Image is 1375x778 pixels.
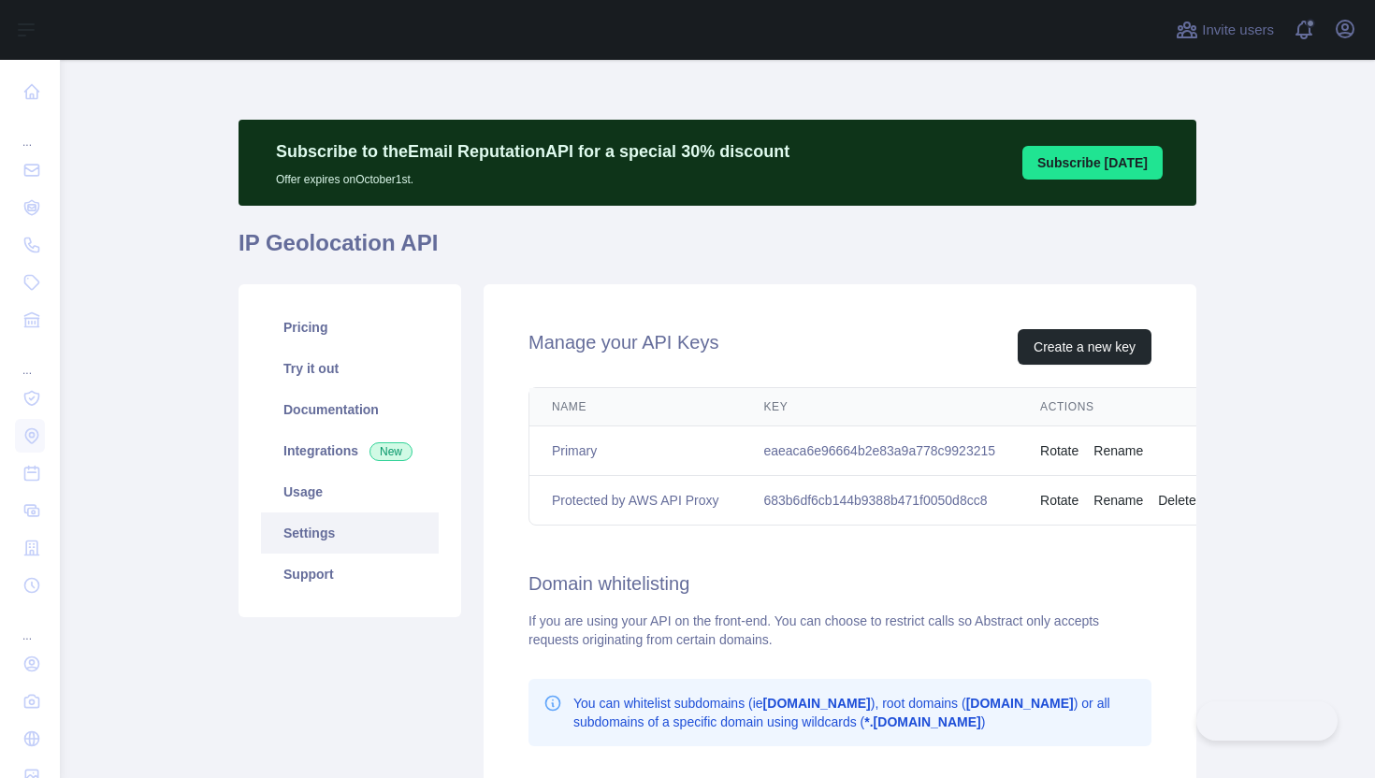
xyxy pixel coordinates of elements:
[369,442,412,461] span: New
[1093,441,1143,460] button: Rename
[528,329,718,365] h2: Manage your API Keys
[261,348,439,389] a: Try it out
[741,426,1018,476] td: eaeaca6e96664b2e83a9a778c9923215
[276,138,789,165] p: Subscribe to the Email Reputation API for a special 30 % discount
[261,430,439,471] a: Integrations New
[1018,329,1151,365] button: Create a new key
[1040,441,1078,460] button: Rotate
[864,714,980,729] b: *.[DOMAIN_NAME]
[15,606,45,643] div: ...
[1018,388,1219,426] th: Actions
[741,476,1018,526] td: 683b6df6cb144b9388b471f0050d8cc8
[529,426,741,476] td: Primary
[741,388,1018,426] th: Key
[528,570,1151,597] h2: Domain whitelisting
[763,696,871,711] b: [DOMAIN_NAME]
[1172,15,1278,45] button: Invite users
[239,228,1196,273] h1: IP Geolocation API
[1093,491,1143,510] button: Rename
[529,388,741,426] th: Name
[1022,146,1163,180] button: Subscribe [DATE]
[261,471,439,512] a: Usage
[15,340,45,378] div: ...
[261,554,439,595] a: Support
[573,694,1136,731] p: You can whitelist subdomains (ie ), root domains ( ) or all subdomains of a specific domain using...
[1040,491,1078,510] button: Rotate
[1202,20,1274,41] span: Invite users
[528,612,1151,649] div: If you are using your API on the front-end. You can choose to restrict calls so Abstract only acc...
[261,389,439,430] a: Documentation
[1196,701,1338,741] iframe: Toggle Customer Support
[261,307,439,348] a: Pricing
[276,165,789,187] p: Offer expires on October 1st.
[1158,491,1195,510] button: Delete
[261,512,439,554] a: Settings
[529,476,741,526] td: Protected by AWS API Proxy
[15,112,45,150] div: ...
[966,696,1074,711] b: [DOMAIN_NAME]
